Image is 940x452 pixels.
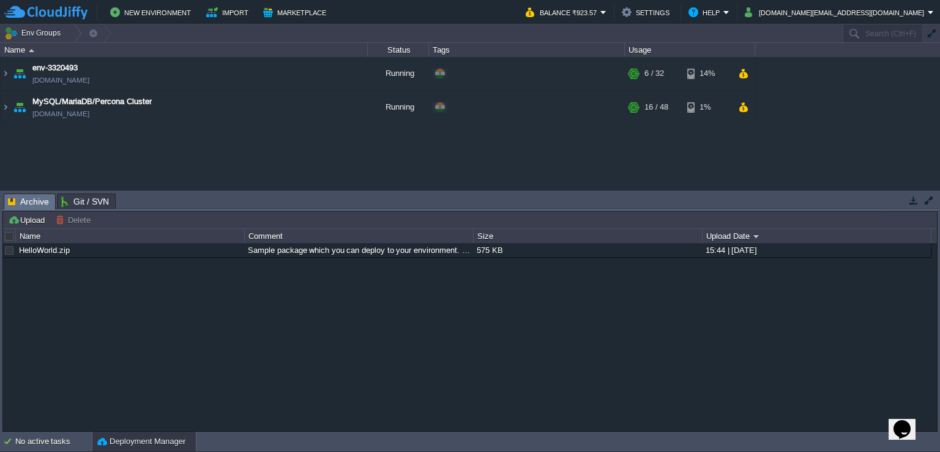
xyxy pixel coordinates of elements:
button: Import [206,5,252,20]
button: Marketplace [263,5,330,20]
div: 15:44 | [DATE] [703,243,930,257]
img: AMDAwAAAACH5BAEAAAAALAAAAAABAAEAAAICRAEAOw== [1,91,10,124]
div: Upload Date [703,229,931,243]
button: [DOMAIN_NAME][EMAIL_ADDRESS][DOMAIN_NAME] [745,5,928,20]
div: No active tasks [15,432,92,451]
div: Running [368,57,429,90]
button: New Environment [110,5,195,20]
div: Usage [625,43,755,57]
div: Name [1,43,367,57]
img: AMDAwAAAACH5BAEAAAAALAAAAAABAAEAAAICRAEAOw== [29,49,34,52]
div: 6 / 32 [644,57,664,90]
div: 16 / 48 [644,91,668,124]
button: Delete [56,214,94,225]
div: 14% [687,57,727,90]
div: Name [17,229,244,243]
img: AMDAwAAAACH5BAEAAAAALAAAAAABAAEAAAICRAEAOw== [1,57,10,90]
div: Running [368,91,429,124]
div: Tags [430,43,624,57]
button: Balance ₹923.57 [526,5,600,20]
button: Env Groups [4,24,65,42]
iframe: chat widget [889,403,928,440]
div: Size [474,229,702,243]
button: Help [688,5,723,20]
img: CloudJiffy [4,5,88,20]
span: Git / SVN [61,194,109,209]
button: Settings [622,5,673,20]
div: 1% [687,91,727,124]
div: Sample package which you can deploy to your environment. Feel free to delete and upload a package... [245,243,472,257]
button: Upload [8,214,48,225]
a: env-3320493 [32,62,78,74]
span: Archive [8,194,49,209]
img: AMDAwAAAACH5BAEAAAAALAAAAAABAAEAAAICRAEAOw== [11,57,28,90]
div: Status [368,43,428,57]
div: Comment [245,229,473,243]
button: Deployment Manager [97,435,185,448]
span: [DOMAIN_NAME] [32,74,89,86]
div: 575 KB [474,243,701,257]
span: [DOMAIN_NAME] [32,108,89,120]
a: MySQL/MariaDB/Percona Cluster [32,96,152,108]
img: AMDAwAAAACH5BAEAAAAALAAAAAABAAEAAAICRAEAOw== [11,91,28,124]
a: HelloWorld.zip [19,246,70,255]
